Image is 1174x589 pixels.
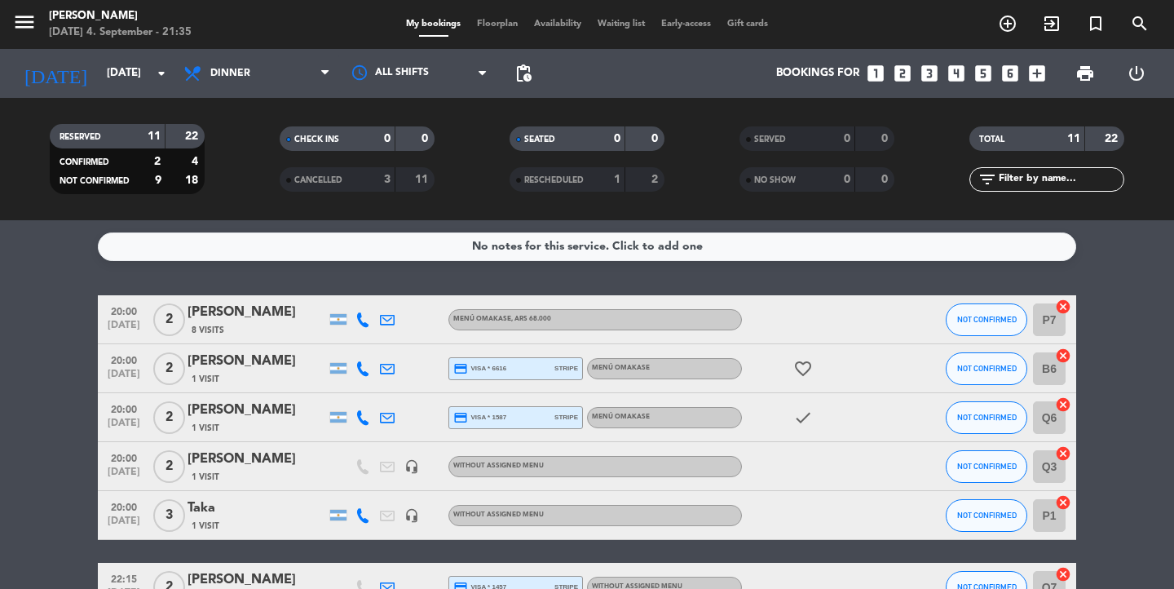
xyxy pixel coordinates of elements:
[104,467,144,485] span: [DATE]
[192,471,219,484] span: 1 Visit
[104,516,144,534] span: [DATE]
[844,174,850,185] strong: 0
[973,63,994,84] i: looks_5
[404,508,419,523] i: headset_mic
[188,449,326,470] div: [PERSON_NAME]
[104,301,144,320] span: 20:00
[524,135,555,144] span: SEATED
[592,414,650,420] span: MENÚ OMAKASE
[104,448,144,467] span: 20:00
[511,316,551,322] span: , ARS 68.000
[1127,64,1146,83] i: power_settings_new
[754,176,796,184] span: NO SHOW
[919,63,940,84] i: looks_3
[1042,14,1061,33] i: exit_to_app
[104,369,144,387] span: [DATE]
[979,135,1004,144] span: TOTAL
[1075,64,1095,83] span: print
[946,303,1027,336] button: NOT CONFIRMED
[192,422,219,435] span: 1 Visit
[404,459,419,474] i: headset_mic
[398,20,469,29] span: My bookings
[1055,494,1071,511] i: cancel
[104,350,144,369] span: 20:00
[865,63,886,84] i: looks_one
[946,63,967,84] i: looks_4
[998,14,1017,33] i: add_circle_outline
[12,55,99,91] i: [DATE]
[453,463,544,469] span: Without assigned menu
[589,20,653,29] span: Waiting list
[60,177,130,185] span: NOT CONFIRMED
[1086,14,1106,33] i: turned_in_not
[421,133,431,144] strong: 0
[104,320,144,339] span: [DATE]
[453,511,544,518] span: Without assigned menu
[1055,396,1071,413] i: cancel
[844,133,850,144] strong: 0
[453,361,506,376] span: visa * 6616
[957,413,1017,422] span: NOT CONFIRMED
[12,10,37,34] i: menu
[1000,63,1021,84] i: looks_6
[453,410,468,425] i: credit_card
[957,315,1017,324] span: NOT CONFIRMED
[1067,133,1080,144] strong: 11
[1105,133,1121,144] strong: 22
[892,63,913,84] i: looks_two
[524,176,584,184] span: RESCHEDULED
[154,156,161,167] strong: 2
[472,237,703,256] div: No notes for this service. Click to add one
[104,497,144,516] span: 20:00
[192,156,201,167] strong: 4
[754,135,786,144] span: SERVED
[12,10,37,40] button: menu
[651,133,661,144] strong: 0
[188,302,326,323] div: [PERSON_NAME]
[554,363,578,374] span: stripe
[881,174,891,185] strong: 0
[881,133,891,144] strong: 0
[946,499,1027,532] button: NOT CONFIRMED
[153,450,185,483] span: 2
[946,352,1027,385] button: NOT CONFIRMED
[153,352,185,385] span: 2
[60,158,109,166] span: CONFIRMED
[185,131,201,142] strong: 22
[104,399,144,418] span: 20:00
[192,324,224,337] span: 8 Visits
[793,408,813,427] i: check
[592,365,650,371] span: MENÚ OMAKASE
[997,170,1123,188] input: Filter by name...
[978,170,997,189] i: filter_list
[188,351,326,372] div: [PERSON_NAME]
[153,401,185,434] span: 2
[49,8,192,24] div: [PERSON_NAME]
[1055,566,1071,582] i: cancel
[155,175,161,186] strong: 9
[188,400,326,421] div: [PERSON_NAME]
[1026,63,1048,84] i: add_box
[210,68,250,79] span: Dinner
[153,303,185,336] span: 2
[415,174,431,185] strong: 11
[469,20,526,29] span: Floorplan
[453,410,506,425] span: visa * 1587
[793,359,813,379] i: favorite_border
[384,174,391,185] strong: 3
[60,133,101,141] span: RESERVED
[1055,445,1071,462] i: cancel
[384,133,391,144] strong: 0
[294,176,342,184] span: CANCELLED
[651,174,661,185] strong: 2
[153,499,185,532] span: 3
[946,450,1027,483] button: NOT CONFIRMED
[1055,348,1071,364] i: cancel
[453,316,551,322] span: MENÚ OMAKASE
[104,418,144,436] span: [DATE]
[192,520,219,533] span: 1 Visit
[192,373,219,386] span: 1 Visit
[1130,14,1150,33] i: search
[188,498,326,519] div: Taka
[653,20,719,29] span: Early-access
